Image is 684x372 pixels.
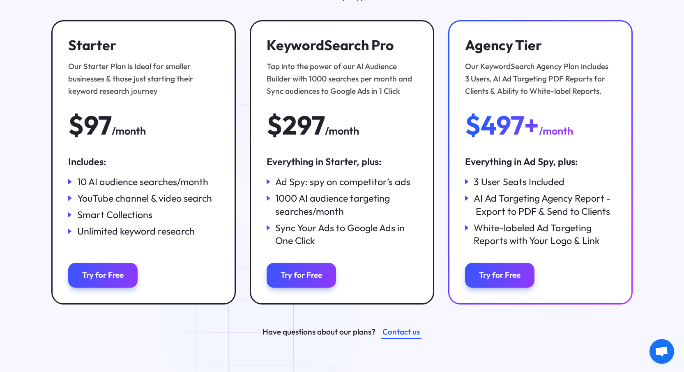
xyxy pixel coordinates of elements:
div: $97 [68,111,112,139]
div: YouTube channel & video search [77,192,212,205]
div: Our Starter Plan is Ideal for smaller businesses & those just starting their keyword research jou... [68,60,214,97]
a: Open chat [649,339,674,364]
div: Sync Your Ads to Google Ads in One Click [275,221,417,247]
div: 3 User Seats Included [474,175,564,188]
a: Try for Free [465,263,534,287]
a: Try for Free [68,263,138,287]
h3: KeywordSearch Pro [267,37,413,53]
div: $497+ [465,111,539,139]
a: Contact us [381,325,421,339]
div: /month [325,123,359,139]
div: Includes: [68,155,219,168]
div: Have questions about our plans? [263,326,375,338]
div: Everything in Starter, plus: [267,155,417,168]
div: Try for Free [82,270,124,280]
div: Our KeywordSearch Agency Plan includes 3 Users, AI Ad Targeting PDF Reports for Clients & Ability... [465,60,611,97]
div: Contact us [382,326,420,338]
a: Try for Free [267,263,336,287]
div: Ad Spy: spy on competitor’s ads [275,175,410,188]
div: Unlimited keyword research [77,225,195,238]
div: /month [112,123,146,139]
div: $297 [267,111,325,139]
div: /month [539,123,573,139]
div: Try for Free [479,270,520,280]
div: 1000 AI audience targeting searches/month [275,192,417,218]
div: Tap into the power of our AI Audience Builder with 1000 searches per month and Sync audiences to ... [267,60,413,97]
div: Smart Collections [77,208,152,221]
div: Everything in Ad Spy, plus: [465,155,616,168]
div: AI Ad Targeting Agency Report - Export to PDF & Send to Clients [474,192,615,218]
div: White-labeled Ad Targeting Reports with Your Logo & Link [474,221,615,247]
h3: Agency Tier [465,37,611,53]
div: 10 AI audience searches/month [77,175,208,188]
h3: Starter [68,37,214,53]
div: Try for Free [281,270,322,280]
